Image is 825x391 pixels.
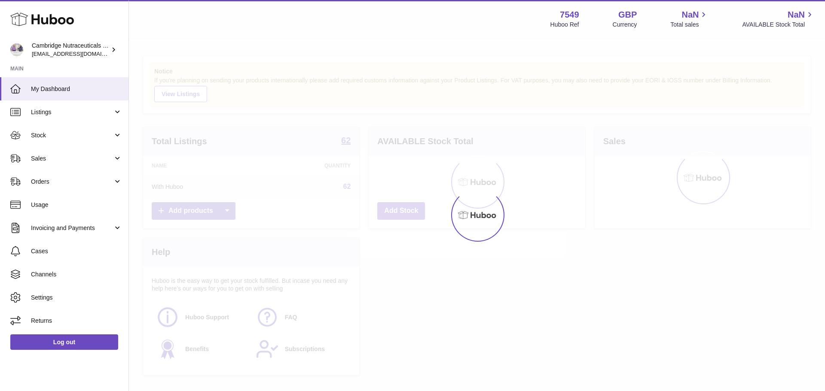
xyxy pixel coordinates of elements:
[31,201,122,209] span: Usage
[560,9,579,21] strong: 7549
[31,155,113,163] span: Sales
[613,21,637,29] div: Currency
[31,131,113,139] span: Stock
[31,294,122,302] span: Settings
[31,317,122,325] span: Returns
[31,247,122,255] span: Cases
[618,9,637,21] strong: GBP
[10,43,23,56] img: internalAdmin-7549@internal.huboo.com
[10,334,118,350] a: Log out
[681,9,699,21] span: NaN
[742,21,815,29] span: AVAILABLE Stock Total
[670,21,709,29] span: Total sales
[550,21,579,29] div: Huboo Ref
[31,224,113,232] span: Invoicing and Payments
[742,9,815,29] a: NaN AVAILABLE Stock Total
[670,9,709,29] a: NaN Total sales
[32,42,109,58] div: Cambridge Nutraceuticals Ltd
[31,108,113,116] span: Listings
[31,270,122,279] span: Channels
[788,9,805,21] span: NaN
[32,50,126,57] span: [EMAIL_ADDRESS][DOMAIN_NAME]
[31,85,122,93] span: My Dashboard
[31,178,113,186] span: Orders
